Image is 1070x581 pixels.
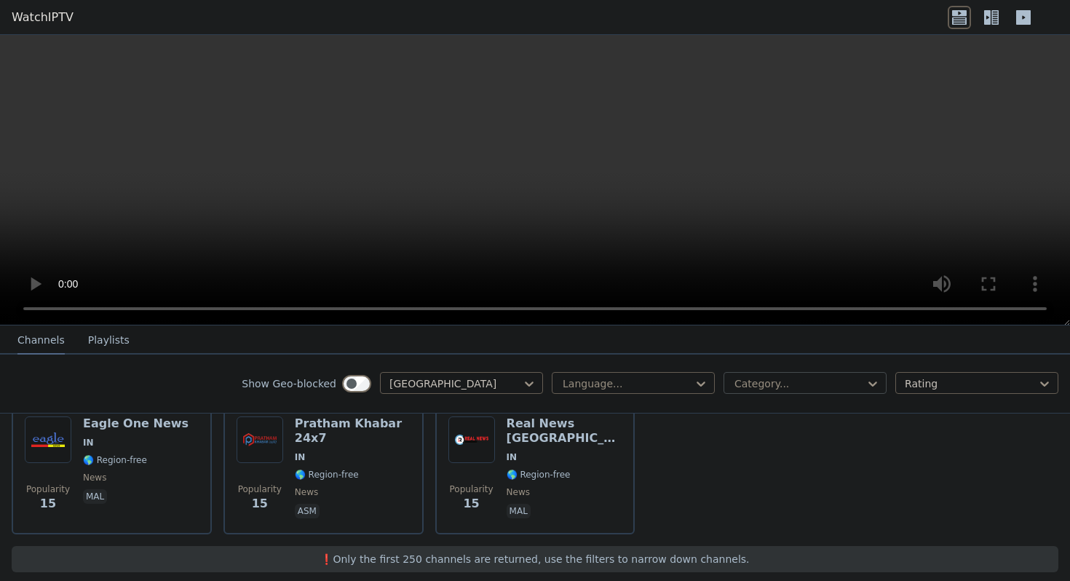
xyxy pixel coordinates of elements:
[17,327,65,355] button: Channels
[295,469,359,481] span: 🌎 Region-free
[237,416,283,463] img: Pratham Khabar 24x7
[295,504,320,518] p: asm
[252,495,268,513] span: 15
[295,451,306,463] span: IN
[25,416,71,463] img: Eagle One News
[88,327,130,355] button: Playlists
[17,552,1053,566] p: ❗️Only the first 250 channels are returned, use the filters to narrow down channels.
[83,472,106,483] span: news
[295,486,318,498] span: news
[40,495,56,513] span: 15
[12,9,74,26] a: WatchIPTV
[507,486,530,498] span: news
[26,483,70,495] span: Popularity
[448,416,495,463] img: Real News Kerala
[507,416,622,446] h6: Real News [GEOGRAPHIC_DATA]
[83,454,147,466] span: 🌎 Region-free
[463,495,479,513] span: 15
[507,451,518,463] span: IN
[83,489,107,504] p: mal
[238,483,282,495] span: Popularity
[242,376,336,391] label: Show Geo-blocked
[295,416,411,446] h6: Pratham Khabar 24x7
[83,437,94,448] span: IN
[450,483,494,495] span: Popularity
[507,469,571,481] span: 🌎 Region-free
[507,504,531,518] p: mal
[83,416,189,431] h6: Eagle One News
